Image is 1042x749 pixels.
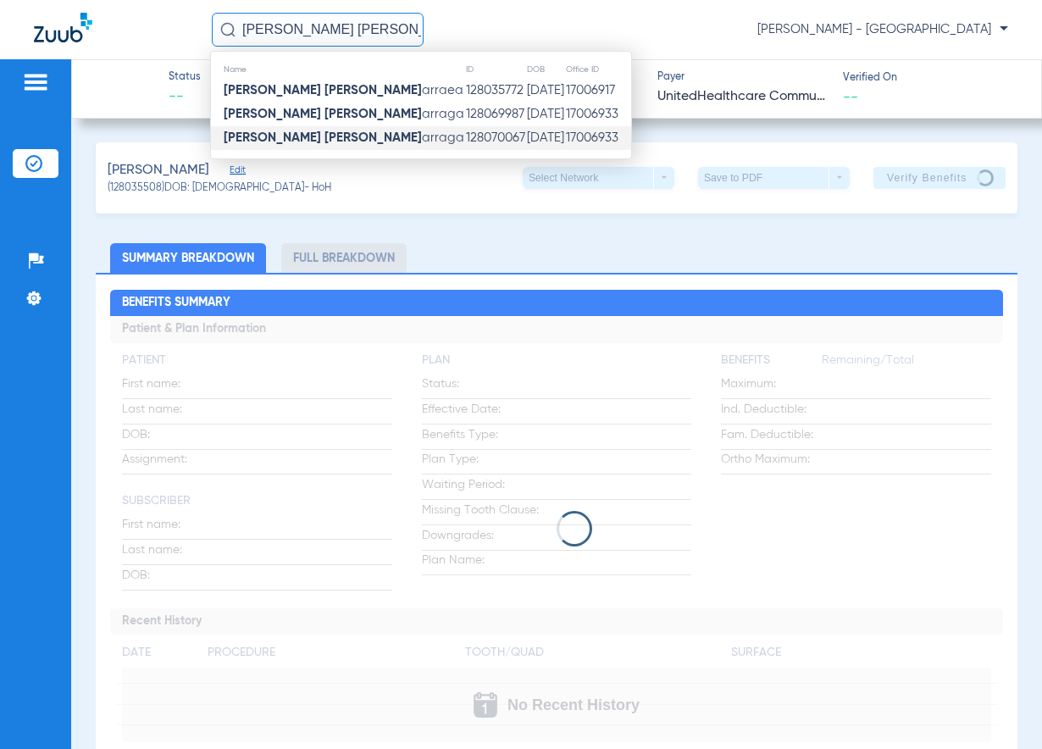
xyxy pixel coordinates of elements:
[169,86,201,108] span: --
[565,60,631,79] th: Office ID
[110,243,266,273] li: Summary Breakdown
[657,70,829,86] span: Payer
[108,160,209,181] span: [PERSON_NAME]
[465,126,526,150] td: 128070067
[224,84,463,97] span: arraea
[957,668,1042,749] iframe: Chat Widget
[565,103,631,126] td: 17006933
[526,79,565,103] td: [DATE]
[465,79,526,103] td: 128035772
[465,60,526,79] th: ID
[230,164,245,180] span: Edit
[843,71,1014,86] span: Verified On
[212,13,424,47] input: Search for patients
[108,181,331,197] span: (128035508) DOB: [DEMOGRAPHIC_DATA] - HoH
[211,60,465,79] th: Name
[224,108,464,120] span: arraga
[34,13,92,42] img: Zuub Logo
[843,87,858,105] span: --
[526,60,565,79] th: DOB
[224,131,464,144] span: arraga
[657,86,829,108] span: UnitedHealthcare Community Plan AHCCCS(including Dual Complete) - (HUB)
[465,103,526,126] td: 128069987
[565,126,631,150] td: 17006933
[757,21,1008,38] span: [PERSON_NAME] - [GEOGRAPHIC_DATA]
[526,103,565,126] td: [DATE]
[224,84,422,97] strong: [PERSON_NAME] [PERSON_NAME]
[526,126,565,150] td: [DATE]
[22,72,49,92] img: hamburger-icon
[565,79,631,103] td: 17006917
[220,22,236,37] img: Search Icon
[281,243,407,273] li: Full Breakdown
[169,70,201,86] span: Status
[224,131,422,144] strong: [PERSON_NAME] [PERSON_NAME]
[224,108,422,120] strong: [PERSON_NAME] [PERSON_NAME]
[110,290,1003,317] h2: Benefits Summary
